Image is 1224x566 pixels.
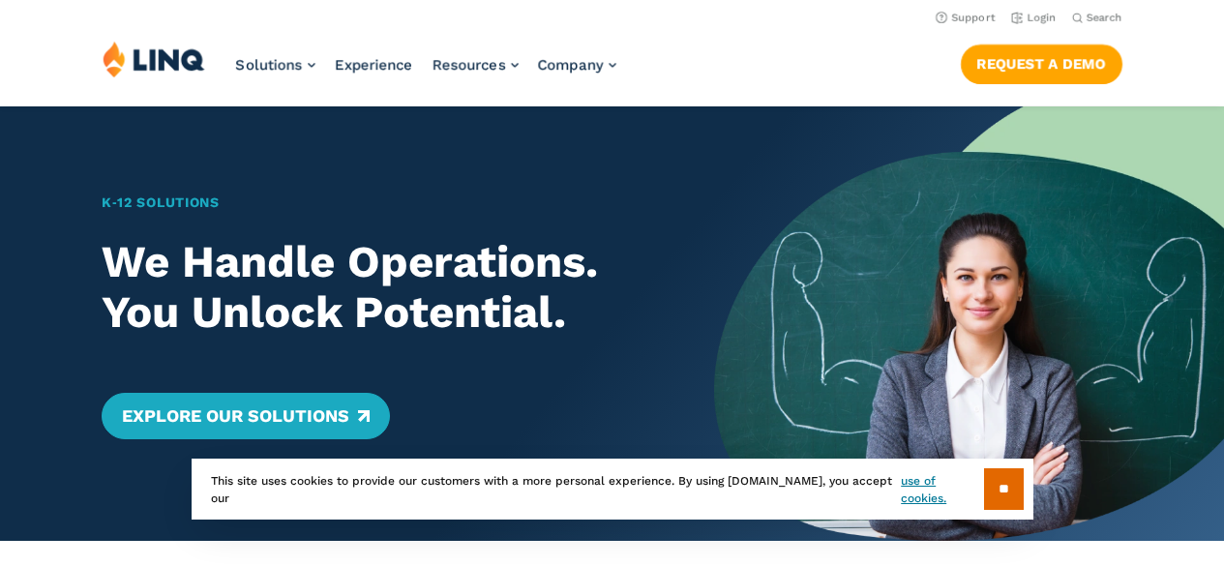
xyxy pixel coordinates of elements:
a: Company [538,56,616,74]
nav: Primary Navigation [236,41,616,104]
nav: Button Navigation [961,41,1122,83]
a: Experience [335,56,413,74]
a: Request a Demo [961,45,1122,83]
a: Resources [433,56,519,74]
a: Support [936,12,996,24]
h1: K‑12 Solutions [102,193,664,213]
span: Resources [433,56,506,74]
button: Open Search Bar [1072,11,1122,25]
a: Solutions [236,56,315,74]
span: Company [538,56,604,74]
a: Login [1011,12,1057,24]
a: use of cookies. [901,472,983,507]
a: Explore Our Solutions [102,393,389,439]
img: LINQ | K‑12 Software [103,41,205,77]
span: Search [1087,12,1122,24]
span: Solutions [236,56,303,74]
h2: We Handle Operations. You Unlock Potential. [102,237,664,339]
div: This site uses cookies to provide our customers with a more personal experience. By using [DOMAIN... [192,459,1033,520]
img: Home Banner [714,106,1224,541]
